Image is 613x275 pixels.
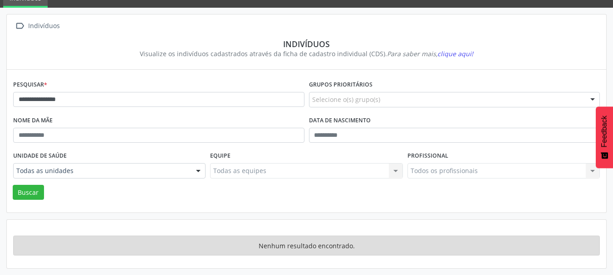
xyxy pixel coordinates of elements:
label: Profissional [407,149,448,163]
div: Indivíduos [20,39,593,49]
div: Nenhum resultado encontrado. [13,236,600,256]
span: Feedback [600,116,608,147]
button: Buscar [13,185,44,200]
i: Para saber mais, [387,49,473,58]
label: Data de nascimento [309,114,371,128]
label: Pesquisar [13,78,47,92]
div: Indivíduos [26,19,61,33]
button: Feedback - Mostrar pesquisa [596,106,613,168]
i:  [13,19,26,33]
a:  Indivíduos [13,19,61,33]
label: Grupos prioritários [309,78,373,92]
label: Equipe [210,149,230,163]
div: Visualize os indivíduos cadastrados através da ficha de cadastro individual (CDS). [20,49,593,58]
label: Nome da mãe [13,114,53,128]
span: clique aqui! [437,49,473,58]
label: Unidade de saúde [13,149,67,163]
span: Todas as unidades [16,166,187,175]
span: Selecione o(s) grupo(s) [312,95,380,104]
